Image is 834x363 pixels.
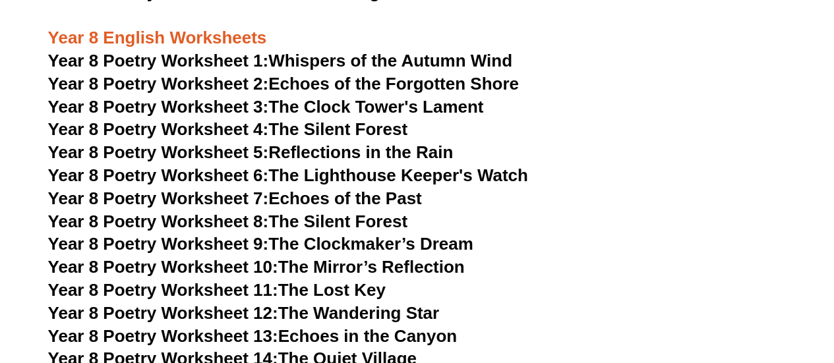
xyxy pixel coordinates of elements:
[48,165,528,184] a: Year 8 Poetry Worksheet 6:The Lighthouse Keeper's Watch
[48,96,484,116] a: Year 8 Poetry Worksheet 3:The Clock Tower's Lament
[48,96,269,116] span: Year 8 Poetry Worksheet 3:
[48,211,269,231] span: Year 8 Poetry Worksheet 8:
[48,73,269,93] span: Year 8 Poetry Worksheet 2:
[48,188,422,208] a: Year 8 Poetry Worksheet 7:Echoes of the Past
[48,73,519,93] a: Year 8 Poetry Worksheet 2:Echoes of the Forgotten Shore
[48,165,269,184] span: Year 8 Poetry Worksheet 6:
[48,279,386,299] a: Year 8 Poetry Worksheet 11:The Lost Key
[48,142,454,161] a: Year 8 Poetry Worksheet 5:Reflections in the Rain
[48,50,512,70] a: Year 8 Poetry Worksheet 1:Whispers of the Autumn Wind
[48,119,269,138] span: Year 8 Poetry Worksheet 4:
[48,256,278,276] span: Year 8 Poetry Worksheet 10:
[48,119,407,138] a: Year 8 Poetry Worksheet 4:The Silent Forest
[48,233,473,253] a: Year 8 Poetry Worksheet 9:The Clockmaker’s Dream
[48,302,440,322] a: Year 8 Poetry Worksheet 12:The Wandering Star
[48,211,407,231] a: Year 8 Poetry Worksheet 8:The Silent Forest
[48,325,278,345] span: Year 8 Poetry Worksheet 13:
[48,50,269,70] span: Year 8 Poetry Worksheet 1:
[48,188,269,208] span: Year 8 Poetry Worksheet 7:
[48,233,269,253] span: Year 8 Poetry Worksheet 9:
[614,214,834,363] iframe: Chat Widget
[48,325,458,345] a: Year 8 Poetry Worksheet 13:Echoes in the Canyon
[48,279,278,299] span: Year 8 Poetry Worksheet 11:
[48,4,787,49] h3: Year 8 English Worksheets
[48,302,278,322] span: Year 8 Poetry Worksheet 12:
[48,142,269,161] span: Year 8 Poetry Worksheet 5:
[48,256,465,276] a: Year 8 Poetry Worksheet 10:The Mirror’s Reflection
